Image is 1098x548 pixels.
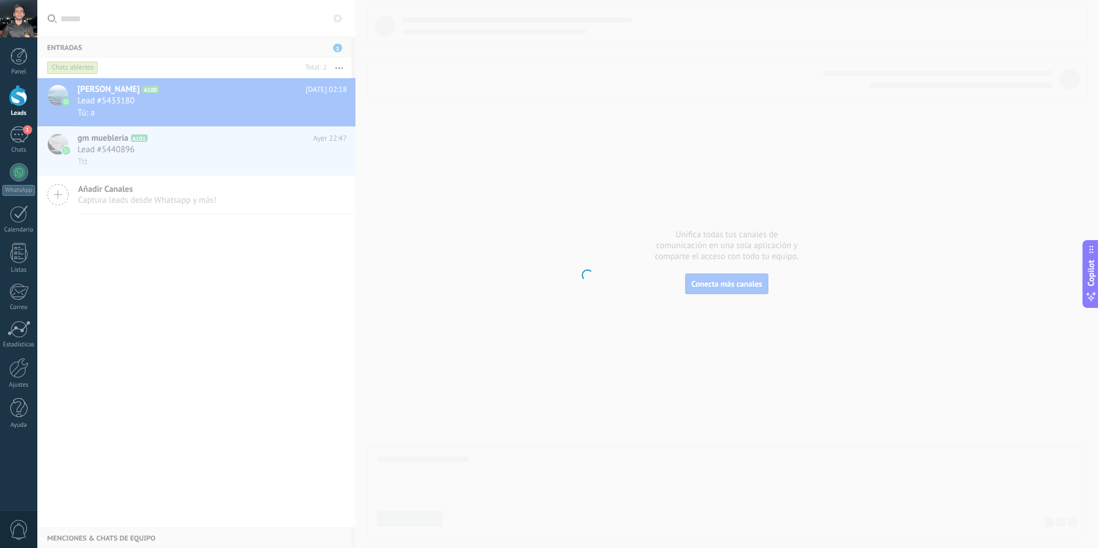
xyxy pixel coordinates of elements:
div: Leads [2,110,36,117]
div: Ajustes [2,381,36,389]
div: Ayuda [2,422,36,429]
span: 1 [23,125,32,134]
div: Chats [2,146,36,154]
div: WhatsApp [2,185,35,196]
div: Calendario [2,226,36,234]
div: Estadísticas [2,341,36,349]
div: Correo [2,304,36,311]
div: Listas [2,267,36,274]
span: Copilot [1085,260,1097,287]
div: Panel [2,68,36,76]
